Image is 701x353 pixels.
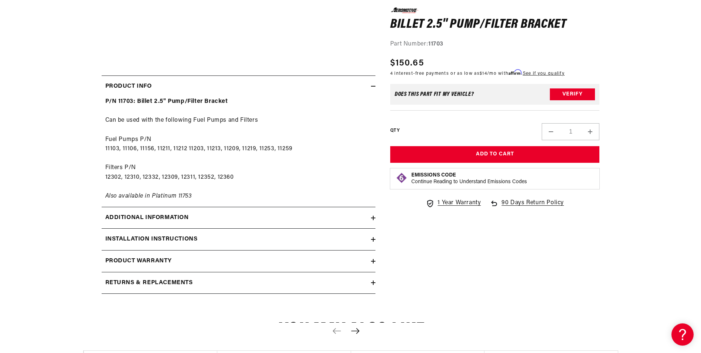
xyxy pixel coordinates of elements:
summary: Product Info [102,76,375,97]
span: 90 Days Return Policy [501,198,564,215]
h2: Returns & replacements [105,278,193,288]
span: $150.65 [390,56,424,70]
span: $14 [480,71,487,75]
button: Add to Cart [390,146,600,163]
a: See if you qualify - Learn more about Affirm Financing (opens in modal) [523,71,565,75]
button: Verify [550,88,595,100]
a: 1 Year Warranty [426,198,481,208]
div: Does This part fit My vehicle? [395,91,474,97]
h2: Installation Instructions [105,235,198,244]
strong: Emissions Code [411,172,456,178]
strong: 11703 [428,41,443,47]
em: Also available in Platinum 11753 [105,193,192,199]
button: Previous slide [329,323,345,339]
span: 1 Year Warranty [438,198,481,208]
h2: Product warranty [105,256,172,266]
strong: P/N 11703: Billet 2.5" Pump/Filter Bracket [105,98,228,104]
h2: Product Info [105,82,152,91]
img: Emissions code [396,172,408,184]
h2: You may also like [83,322,618,339]
div: Part Number: [390,40,600,49]
h2: Additional information [105,213,189,223]
p: Continue Reading to Understand Emissions Codes [411,179,527,185]
a: 90 Days Return Policy [490,198,564,215]
div: Can be used with the following Fuel Pumps and Filters Fuel Pumps P/N 11103, 11106, 11156, 11211, ... [102,97,375,201]
summary: Additional information [102,207,375,229]
button: Next slide [347,323,364,339]
summary: Installation Instructions [102,229,375,250]
h1: Billet 2.5'' Pump/Filter Bracket [390,19,600,30]
summary: Returns & replacements [102,272,375,294]
p: 4 interest-free payments or as low as /mo with . [390,70,565,77]
label: QTY [390,128,399,134]
button: Emissions CodeContinue Reading to Understand Emissions Codes [411,172,527,185]
summary: Product warranty [102,251,375,272]
span: Affirm [508,69,521,75]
